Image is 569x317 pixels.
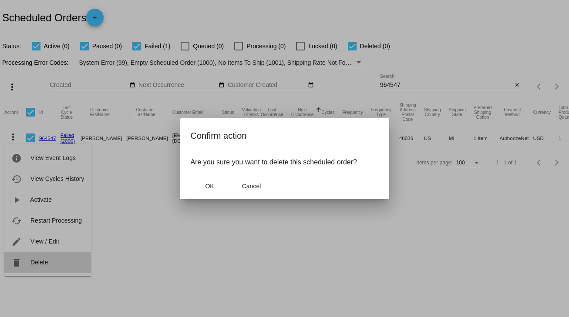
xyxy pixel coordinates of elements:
button: Close dialog [232,178,271,194]
p: Are you sure you want to delete this scheduled order? [191,158,379,166]
button: Close dialog [191,178,229,194]
h2: Confirm action [191,129,379,143]
span: OK [205,183,214,190]
span: Cancel [242,183,261,190]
